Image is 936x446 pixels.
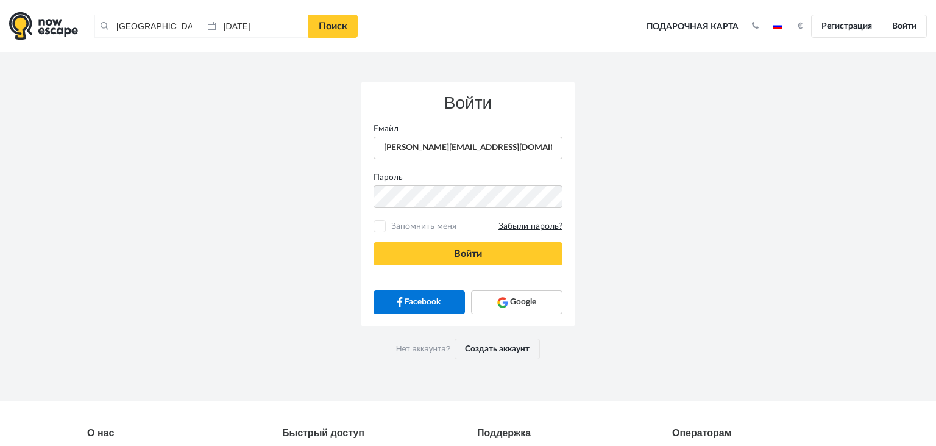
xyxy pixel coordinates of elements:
span: Запомнить меня [388,220,562,232]
div: Быстрый доступ [282,426,459,441]
button: € [792,20,809,32]
img: ru.jpg [773,23,782,29]
div: Поддержка [477,426,654,441]
a: Создать аккаунт [455,339,540,359]
input: Запомнить меняЗабыли пароль? [376,223,384,231]
span: Google [510,296,536,308]
label: Емайл [364,123,572,135]
input: Город или название квеста [94,15,202,38]
a: Google [471,290,562,314]
a: Забыли пароль? [498,221,562,232]
a: Войти [882,15,927,38]
h3: Войти [374,94,562,113]
div: Операторам [672,426,849,441]
div: Нет аккаунта? [361,326,575,372]
label: Пароль [364,171,572,184]
img: logo [9,12,78,40]
a: Регистрация [811,15,882,38]
span: Facebook [405,296,441,308]
strong: € [798,22,803,31]
button: Войти [374,242,562,265]
a: Поиск [308,15,358,38]
a: Facebook [374,290,465,314]
input: Дата [202,15,309,38]
a: Подарочная карта [642,13,743,40]
div: О нас [87,426,264,441]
